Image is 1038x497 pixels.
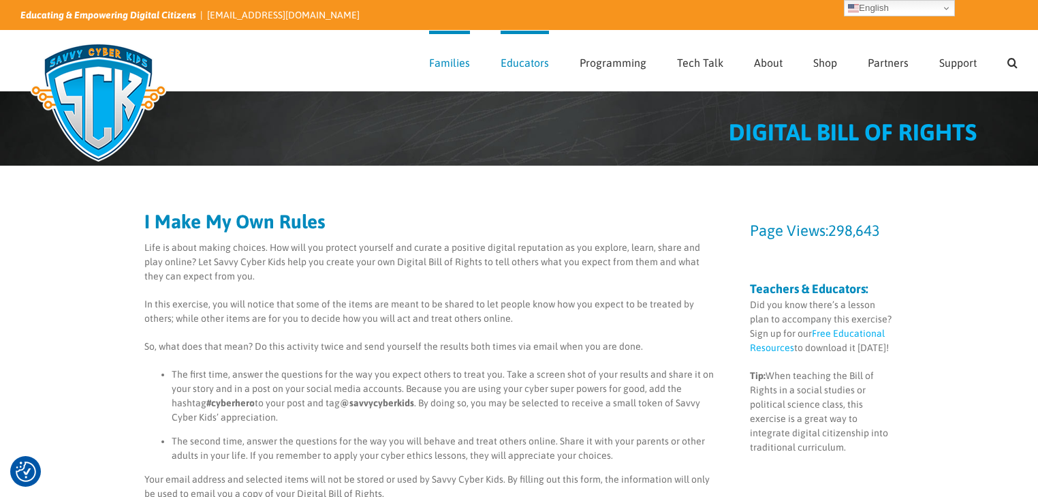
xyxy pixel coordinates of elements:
a: About [754,31,783,91]
li: The second time, answer the questions for the way you will behave and treat others online. Share ... [172,434,720,463]
a: [EMAIL_ADDRESS][DOMAIN_NAME] [207,10,360,20]
strong: @savvycyberkids [340,397,414,408]
a: Programming [580,31,646,91]
h2: I Make My Own Rules [144,212,720,231]
span: Programming [580,57,646,68]
p: Life is about making choices. How will you protect yourself and curate a positive digital reputat... [144,241,720,284]
nav: Main Menu [429,31,1018,91]
p: So, what does that mean? Do this activity twice and send yourself the results both times via emai... [144,340,720,354]
a: Free Educational Resources [750,328,885,353]
a: Search [1007,31,1018,91]
button: Consent Preferences [16,462,36,482]
strong: Teachers & Educators: [750,282,868,296]
a: Tech Talk [677,31,723,91]
strong: #cyberhero [206,397,255,408]
span: DIGITAL BILL OF RIGHTS [729,119,977,145]
span: About [754,57,783,68]
img: en [848,3,859,14]
span: Educators [501,57,549,68]
p: In this exercise, you will notice that some of the items are meant to be shared to let people kno... [144,297,720,326]
img: Revisit consent button [16,462,36,482]
a: Families [429,31,470,91]
i: Educating & Empowering Digital Citizens [20,10,196,20]
li: The first time, answer the questions for the way you expect others to treat you. Take a screen sh... [172,367,720,425]
p: When teaching the Bill of Rights in a social studies or political science class, this exercise is... [750,369,894,455]
a: Support [939,31,977,91]
span: Shop [813,57,837,68]
strong: Tip: [750,370,766,381]
span: Families [429,57,470,68]
span: Partners [868,57,909,68]
p: Did you know there’s a lesson plan to accompany this exercise? Sign up for our to download it [DA... [750,298,894,355]
span: 298,643 [828,222,880,239]
a: Educators [501,31,549,91]
span: Support [939,57,977,68]
a: Partners [868,31,909,91]
span: Tech Talk [677,57,723,68]
a: Shop [813,31,837,91]
h3: Page Views: [750,223,894,238]
img: Savvy Cyber Kids Logo [20,34,176,170]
